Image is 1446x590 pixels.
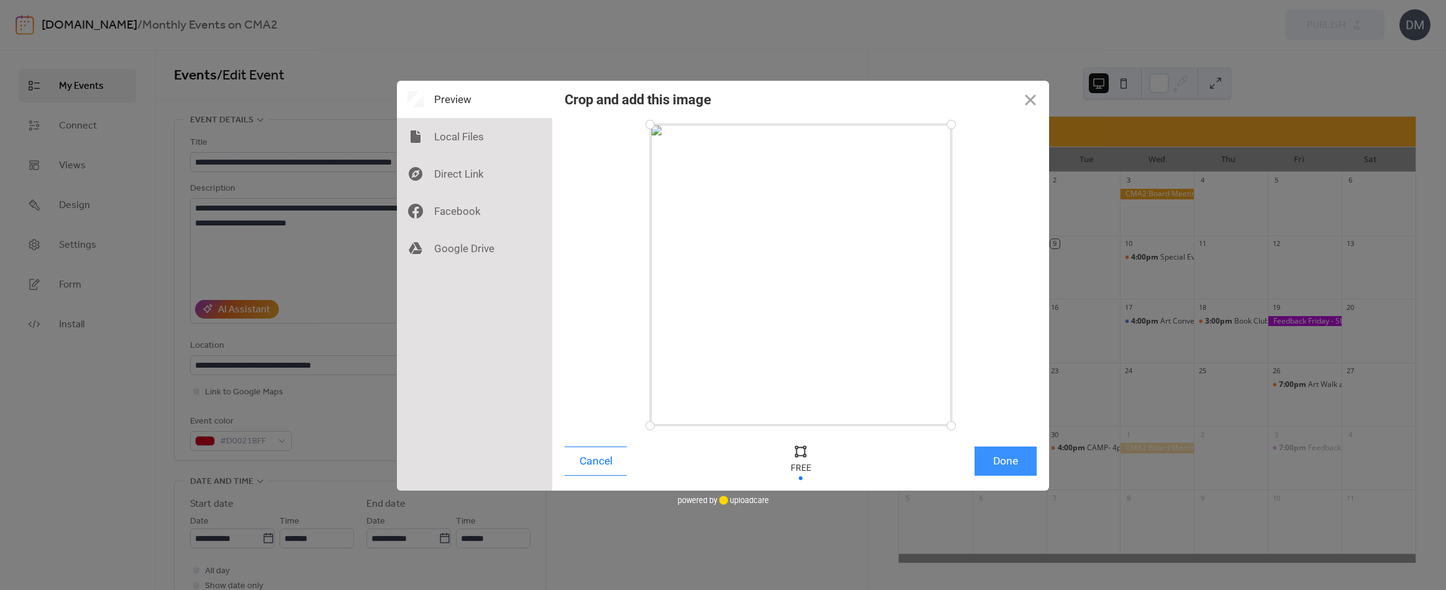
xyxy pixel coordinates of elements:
[397,193,552,230] div: Facebook
[397,230,552,267] div: Google Drive
[678,491,769,509] div: powered by
[565,92,711,107] div: Crop and add this image
[717,496,769,505] a: uploadcare
[1012,81,1049,118] button: Close
[565,447,627,476] button: Cancel
[397,81,552,118] div: Preview
[397,155,552,193] div: Direct Link
[397,118,552,155] div: Local Files
[975,447,1037,476] button: Done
